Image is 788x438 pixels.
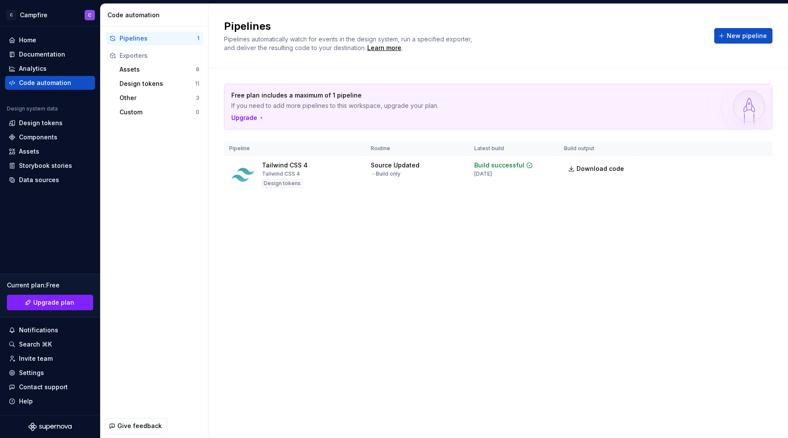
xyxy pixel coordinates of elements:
a: Documentation [5,47,95,61]
div: Components [19,133,57,142]
a: Settings [5,366,95,380]
th: Pipeline [224,142,366,156]
div: Design tokens [19,119,63,127]
button: Design tokens11 [116,77,203,91]
button: Give feedback [105,418,167,434]
div: C [88,12,91,19]
div: Design tokens [262,179,303,188]
button: Notifications [5,323,95,337]
div: Search ⌘K [19,340,52,349]
span: New pipeline [727,32,767,40]
div: Pipelines [120,34,197,43]
div: Design system data [7,105,58,112]
button: Pipelines1 [106,32,203,45]
div: 8 [196,66,199,73]
div: [DATE] [474,170,492,177]
div: Assets [19,147,39,156]
button: Upgrade plan [7,295,93,310]
div: Build successful [474,161,524,170]
a: Storybook stories [5,159,95,173]
span: Give feedback [117,422,162,430]
a: Code automation [5,76,95,90]
button: Assets8 [116,63,203,76]
div: Contact support [19,383,68,391]
div: Tailwind CSS 4 [262,170,300,177]
a: Learn more [367,44,401,52]
a: Components [5,130,95,144]
div: Code automation [19,79,71,87]
button: Custom0 [116,105,203,119]
p: Free plan includes a maximum of 1 pipeline [231,91,705,100]
span: Upgrade plan [33,298,74,307]
button: Upgrade [231,113,265,122]
div: Invite team [19,354,53,363]
svg: Supernova Logo [28,422,72,431]
div: Code automation [107,11,205,19]
button: Contact support [5,380,95,394]
a: Invite team [5,352,95,366]
button: Search ⌘K [5,337,95,351]
div: 0 [196,109,199,116]
button: CCampfireC [2,6,98,24]
span: Download code [577,164,624,173]
th: Routine [366,142,469,156]
a: Download code [564,161,630,176]
th: Build output [559,142,635,156]
div: Custom [120,108,196,117]
div: Assets [120,65,196,74]
div: Other [120,94,196,102]
div: 11 [195,80,199,87]
div: Notifications [19,326,58,334]
div: Settings [19,369,44,377]
div: Design tokens [120,79,195,88]
div: Documentation [19,50,65,59]
a: Data sources [5,173,95,187]
div: 1 [197,35,199,42]
div: Tailwind CSS 4 [262,161,308,170]
span: . [366,45,403,51]
div: Data sources [19,176,59,184]
h2: Pipelines [224,19,704,33]
button: Help [5,394,95,408]
div: Home [19,36,36,44]
button: Other3 [116,91,203,105]
div: C [6,10,16,20]
div: Current plan : Free [7,281,93,290]
p: If you need to add more pipelines to this workspace, upgrade your plan. [231,101,705,110]
div: Exporters [120,51,199,60]
div: Source Updated [371,161,419,170]
div: Campfire [20,11,47,19]
div: Help [19,397,33,406]
a: Design tokens [5,116,95,130]
button: New pipeline [714,28,772,44]
div: 3 [196,95,199,101]
div: Analytics [19,64,47,73]
a: Analytics [5,62,95,76]
div: Storybook stories [19,161,72,170]
a: Home [5,33,95,47]
div: → Build only [371,170,400,177]
a: Assets [5,145,95,158]
th: Latest build [469,142,559,156]
span: Pipelines automatically watch for events in the design system, run a specified exporter, and deli... [224,35,474,51]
